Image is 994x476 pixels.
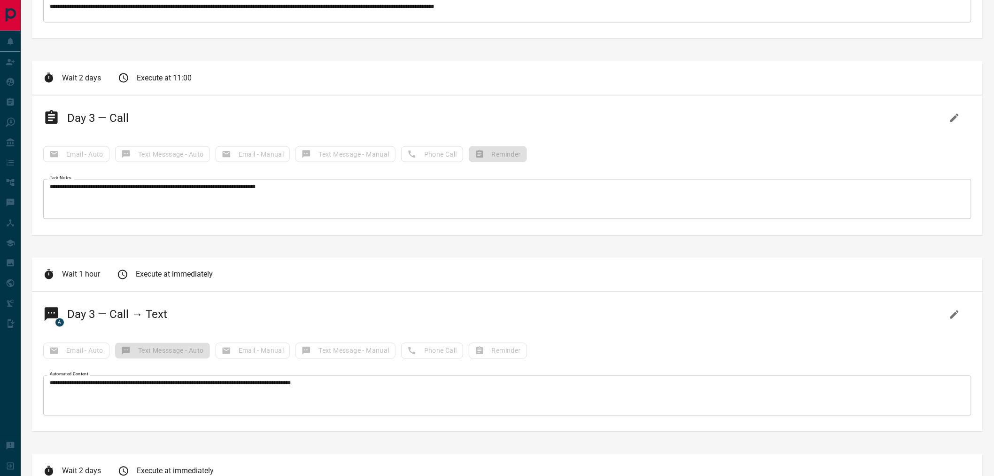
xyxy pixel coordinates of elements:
[43,107,129,129] h2: Day 3 — Call
[43,303,167,326] h2: Day 3 — Call → Text
[117,269,213,280] div: Execute at immediately
[118,72,192,84] div: Execute at 11:00
[43,269,100,280] div: Wait 1 hour
[50,175,71,181] label: Task Notes
[50,372,88,378] label: Automated Content
[55,318,64,327] span: A
[43,72,101,84] div: Wait 2 days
